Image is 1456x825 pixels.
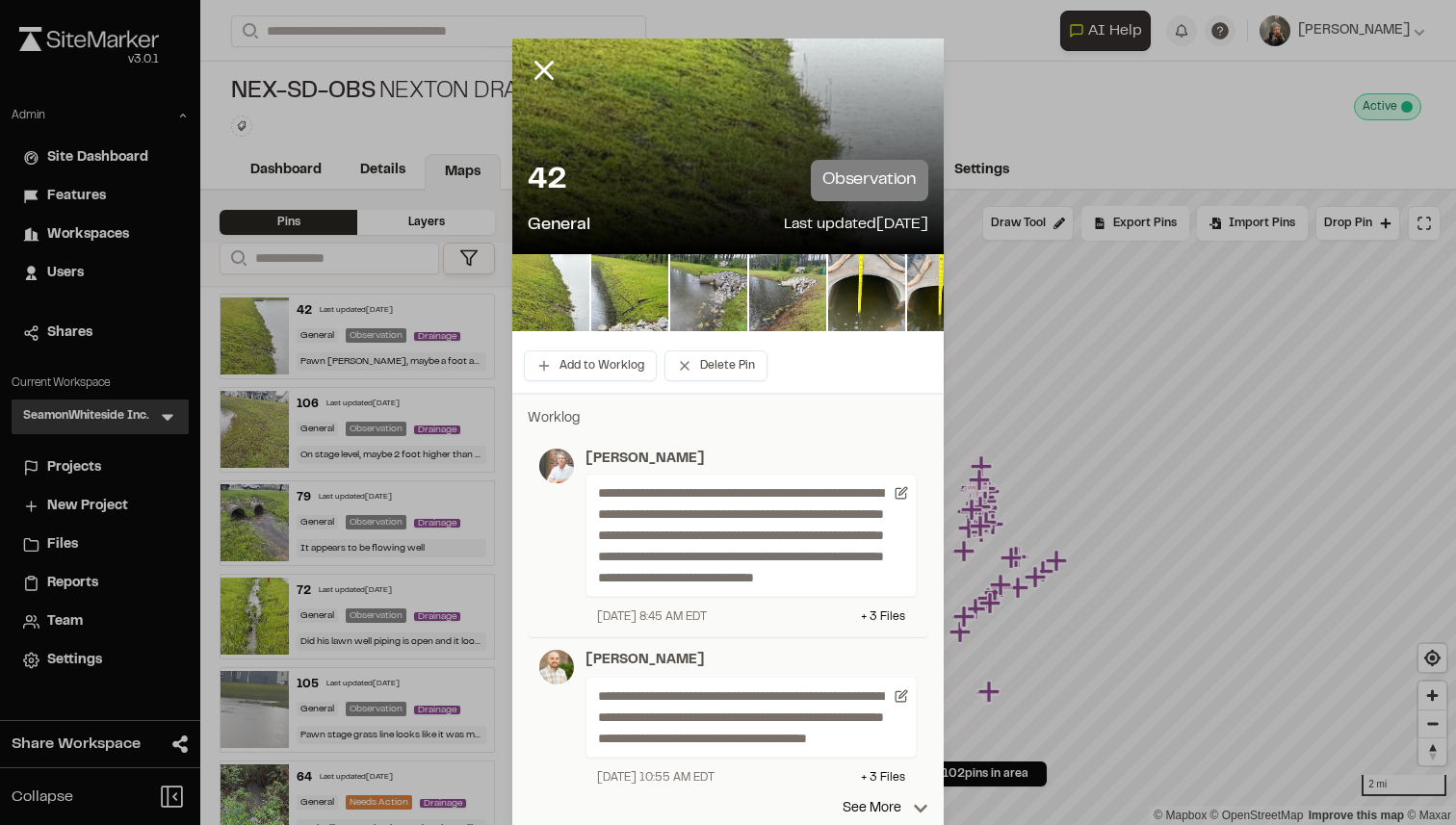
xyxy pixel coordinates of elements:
[828,254,905,331] img: file
[861,769,905,786] div: + 3 File s
[670,254,747,331] img: file
[528,162,566,200] p: 42
[811,160,928,201] p: observation
[512,254,589,331] img: file
[539,449,574,483] img: photo
[585,449,917,470] p: [PERSON_NAME]
[907,254,984,331] img: file
[597,608,707,626] div: [DATE] 8:45 AM EDT
[597,769,715,786] div: [DATE] 10:55 AM EDT
[528,408,928,429] p: Worklog
[664,350,767,381] button: Delete Pin
[749,254,826,331] img: file
[861,608,905,626] div: + 3 File s
[591,254,668,331] img: file
[524,350,657,381] button: Add to Worklog
[528,213,590,239] p: General
[585,650,917,671] p: [PERSON_NAME]
[843,798,928,819] p: See More
[539,650,574,684] img: photo
[784,213,928,239] p: Last updated [DATE]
